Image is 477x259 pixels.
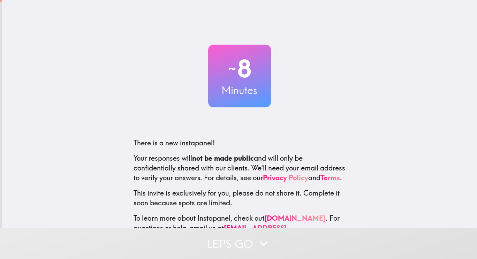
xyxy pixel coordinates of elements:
[134,188,346,208] p: This invite is exclusively for you, please do not share it. Complete it soon because spots are li...
[208,83,271,98] h3: Minutes
[320,173,340,182] a: Terms
[134,213,346,243] p: To learn more about Instapanel, check out . For questions or help, email us at .
[227,58,237,79] span: ~
[134,138,215,147] span: There is a new instapanel!
[192,154,254,162] b: not be made public
[263,173,308,182] a: Privacy Policy
[264,214,326,222] a: [DOMAIN_NAME]
[208,54,271,83] h2: 8
[134,153,346,183] p: Your responses will and will only be confidentially shared with our clients. We'll need your emai...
